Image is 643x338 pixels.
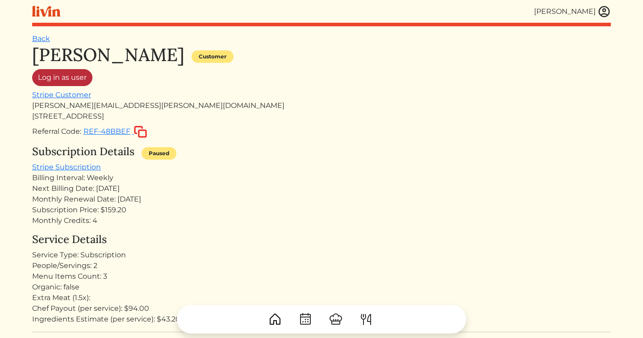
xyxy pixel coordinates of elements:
[134,126,147,138] img: copy-c88c4d5ff2289bbd861d3078f624592c1430c12286b036973db34a3c10e19d95.svg
[32,233,611,246] h4: Service Details
[84,127,130,136] span: REF-48BBEF
[32,293,611,303] div: Extra Meat (1.5x):
[192,50,234,63] div: Customer
[32,145,134,158] h4: Subscription Details
[298,312,313,326] img: CalendarDots-5bcf9d9080389f2a281d69619e1c85352834be518fbc73d9501aef674afc0d57.svg
[32,205,611,215] div: Subscription Price: $159.20
[32,260,611,271] div: People/Servings: 2
[32,194,611,205] div: Monthly Renewal Date: [DATE]
[534,6,596,17] div: [PERSON_NAME]
[32,215,611,226] div: Monthly Credits: 4
[329,312,343,326] img: ChefHat-a374fb509e4f37eb0702ca99f5f64f3b6956810f32a249b33092029f8484b388.svg
[32,271,611,282] div: Menu Items Count: 3
[32,6,60,17] img: livin-logo-a0d97d1a881af30f6274990eb6222085a2533c92bbd1e4f22c21b4f0d0e3210c.svg
[32,163,101,171] a: Stripe Subscription
[32,44,184,66] h1: [PERSON_NAME]
[32,282,611,293] div: Organic: false
[32,34,50,43] a: Back
[359,312,373,326] img: ForkKnife-55491504ffdb50bab0c1e09e7649658475375261d09fd45db06cec23bce548bf.svg
[32,250,611,260] div: Service Type: Subscription
[32,127,81,136] span: Referral Code:
[32,173,611,183] div: Billing Interval: Weekly
[32,111,611,122] div: [STREET_ADDRESS]
[597,5,611,18] img: user_account-e6e16d2ec92f44fc35f99ef0dc9cddf60790bfa021a6ecb1c896eb5d2907b31c.svg
[32,69,92,86] a: Log in as user
[32,91,91,99] a: Stripe Customer
[32,183,611,194] div: Next Billing Date: [DATE]
[32,100,611,111] div: [PERSON_NAME][EMAIL_ADDRESS][PERSON_NAME][DOMAIN_NAME]
[268,312,282,326] img: House-9bf13187bcbb5817f509fe5e7408150f90897510c4275e13d0d5fca38e0b5951.svg
[83,125,147,138] button: REF-48BBEF
[142,147,176,160] div: Paused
